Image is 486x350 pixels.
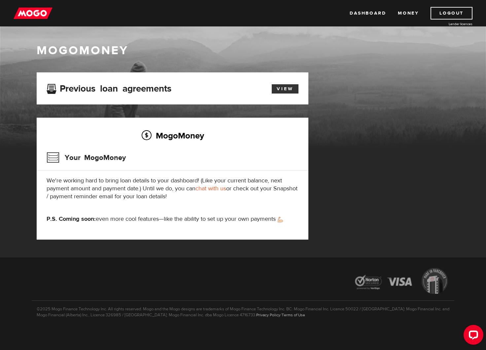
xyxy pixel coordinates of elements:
a: Lender licences [423,21,472,26]
img: mogo_logo-11ee424be714fa7cbb0f0f49df9e16ec.png [14,7,52,19]
a: Money [398,7,419,19]
h3: Your MogoMoney [47,149,126,166]
p: ©2025 Mogo Finance Technology Inc. All rights reserved. Mogo and the Mogo designs are trademarks ... [32,300,454,318]
strong: P.S. Coming soon: [47,215,96,223]
a: Dashboard [350,7,386,19]
h2: MogoMoney [47,129,298,142]
h3: Previous loan agreements [47,83,171,92]
a: Privacy Policy [256,312,280,318]
img: strong arm emoji [278,217,283,222]
a: Terms of Use [282,312,305,318]
p: even more cool features—like the ability to set up your own payments [47,215,298,223]
h1: MogoMoney [37,44,449,58]
a: chat with us [195,185,226,192]
a: Logout [431,7,472,19]
a: View [272,84,298,94]
p: We're working hard to bring loan details to your dashboard! (Like your current balance, next paym... [47,177,298,201]
iframe: LiveChat chat widget [458,322,486,350]
img: legal-icons-92a2ffecb4d32d839781d1b4e4802d7b.png [349,263,454,300]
